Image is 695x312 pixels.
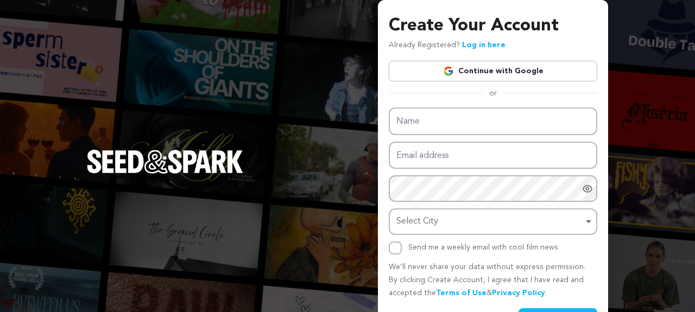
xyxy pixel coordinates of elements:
div: Select City [396,214,583,230]
label: Send me a weekly email with cool film news [408,244,558,251]
input: Email address [389,142,597,169]
a: Seed&Spark Homepage [87,150,243,195]
a: Terms of Use [436,289,486,297]
a: Log in here [462,41,506,49]
a: Continue with Google [389,61,597,81]
a: Show password as plain text. Warning: this will display your password on the screen. [582,183,593,194]
img: Google logo [443,66,454,77]
p: We’ll never share your data without express permission. By clicking Create Account, I agree that ... [389,261,597,300]
h3: Create Your Account [389,13,597,39]
span: or [483,88,503,99]
a: Privacy Policy [492,289,545,297]
input: Name [389,107,597,135]
img: Seed&Spark Logo [87,150,243,174]
p: Already Registered? [389,39,506,52]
